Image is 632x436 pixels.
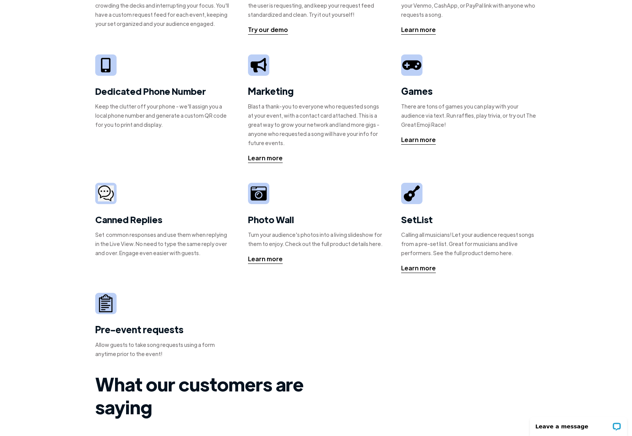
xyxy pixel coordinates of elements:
div: There are tons of games you can play with your audience via text. Run raffles, play trivia, or tr... [401,102,537,129]
div: Blast a thank-you to everyone who requested songs at your event, with a contact card attached. Th... [248,102,384,147]
a: Learn more [248,254,283,264]
img: camera icon [251,185,267,201]
strong: Photo Wall [248,213,294,225]
a: Learn more [401,264,436,273]
div: Try our demo [248,25,288,34]
strong: SetList [401,213,433,225]
div: Set common responses and use them when replying in the Live View. No need to type the same reply ... [95,230,231,257]
img: video game [402,57,421,73]
strong: Canned Replies [95,213,162,225]
a: Try our demo [248,25,288,35]
img: megaphone [251,58,267,72]
strong: Games [401,85,433,97]
strong: Dedicated Phone Number [95,85,206,97]
img: iphone [101,58,110,73]
a: Learn more [248,153,283,163]
strong: What our customers are saying [95,372,304,418]
div: Allow guests to take song requests using a form anytime prior to the event! [95,340,231,358]
a: Learn more [401,135,436,145]
img: camera icon [98,185,114,202]
div: Learn more [401,135,436,144]
div: Turn your audience's photos into a living slideshow for them to enjoy. Check out the full product... [248,230,384,248]
iframe: LiveChat chat widget [525,412,632,436]
div: Keep the clutter off your phone - we'll assign you a local phone number and generate a custom QR ... [95,102,231,129]
strong: Pre-event requests [95,323,184,335]
a: Learn more [401,25,436,35]
img: guitar [404,185,420,201]
div: Learn more [401,25,436,34]
strong: Marketing [248,85,294,97]
div: Calling all musicians! Let your audience request songs from a pre-set list. Great for musicians a... [401,230,537,257]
